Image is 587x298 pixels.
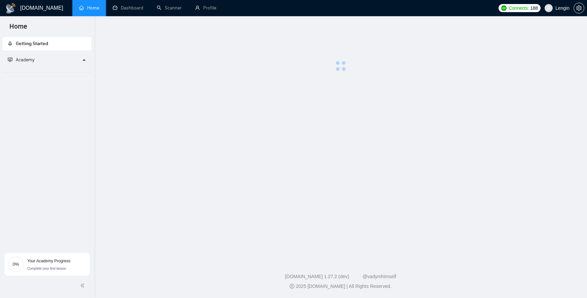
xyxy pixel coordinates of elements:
span: Academy [8,57,34,63]
a: dashboardDashboard [113,5,143,11]
a: @vadymhimself [363,274,396,279]
li: Academy Homepage [2,69,91,74]
span: 0% [8,262,24,266]
span: Academy [16,57,34,63]
button: setting [574,3,584,13]
span: Connects: [509,4,529,12]
span: copyright [290,284,294,289]
a: userProfile [195,5,216,11]
span: fund-projection-screen [8,57,12,62]
span: Home [4,22,33,36]
a: [DOMAIN_NAME] 1.27.2 (dev) [285,274,349,279]
span: Complete your first lesson [27,267,66,270]
span: rocket [8,41,12,46]
a: setting [574,5,584,11]
span: Getting Started [16,41,48,46]
span: Your Academy Progress [27,259,70,263]
img: logo [5,3,16,14]
div: 2025 [DOMAIN_NAME] | All Rights Reserved. [100,283,582,290]
li: Getting Started [2,37,91,51]
a: homeHome [79,5,99,11]
span: user [546,6,551,10]
span: 188 [530,4,538,12]
img: upwork-logo.png [501,5,507,11]
a: searchScanner [157,5,182,11]
span: double-left [80,282,87,289]
span: setting [574,5,584,11]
